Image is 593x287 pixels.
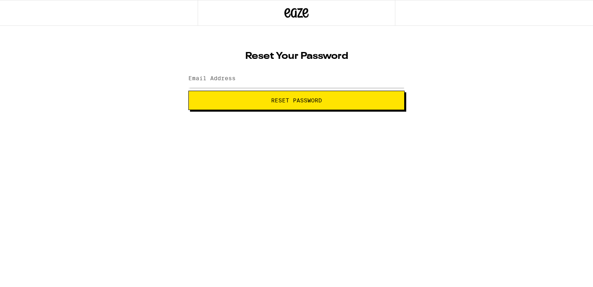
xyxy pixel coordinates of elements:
span: Hi. Need any help? [5,6,58,12]
h1: Reset Your Password [188,52,405,61]
span: Reset Password [271,98,322,103]
input: Email Address [188,70,405,88]
label: Email Address [188,75,236,81]
button: Reset Password [188,91,405,110]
